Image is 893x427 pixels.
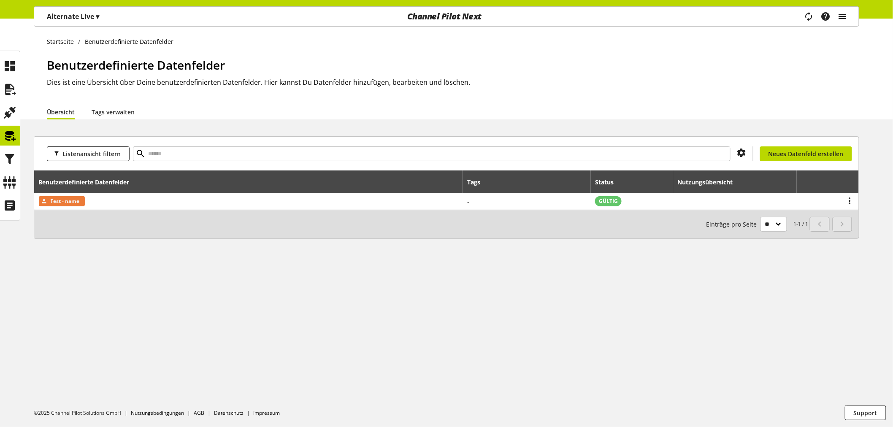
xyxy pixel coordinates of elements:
a: AGB [194,409,204,416]
button: Listenansicht filtern [47,146,130,161]
div: Benutzerdefinierte Datenfelder [39,178,138,186]
a: Übersicht [47,108,75,116]
div: Status [595,178,622,186]
button: Support [845,405,886,420]
span: GÜLTIG [599,197,618,205]
a: Datenschutz [214,409,244,416]
span: - [467,197,469,205]
span: Neues Datenfeld erstellen [769,149,844,158]
span: Benutzerdefinierte Datenfelder [47,57,225,73]
a: Startseite [47,37,78,46]
a: Impressum [253,409,280,416]
h2: Dies ist eine Übersicht über Deine benutzerdefinierten Datenfelder. Hier kannst Du Datenfelder hi... [47,77,859,87]
a: Nutzungsbedingungen [131,409,184,416]
a: Neues Datenfeld erstellen [760,146,852,161]
p: Alternate Live [47,11,99,22]
a: Tags verwalten [92,108,135,116]
nav: main navigation [34,6,859,27]
span: Support [854,408,877,417]
div: Nutzungsübersicht [678,178,741,186]
span: Einträge pro Seite [706,220,760,229]
span: Listenansicht filtern [62,149,121,158]
span: ▾ [96,12,99,21]
li: ©2025 Channel Pilot Solutions GmbH [34,409,131,417]
div: Tags [467,178,480,186]
span: Test - name [51,196,80,206]
small: 1-1 / 1 [706,217,809,232]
